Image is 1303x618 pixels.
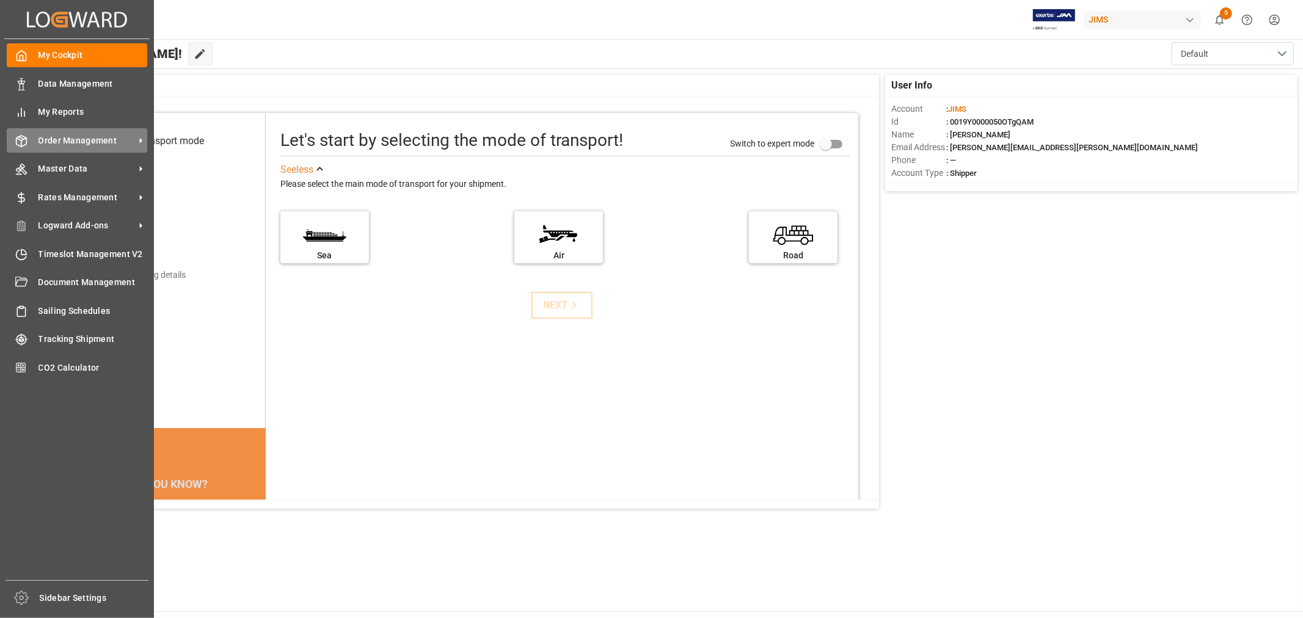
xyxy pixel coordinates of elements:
button: open menu [1172,42,1294,65]
span: Default [1181,48,1208,60]
span: Phone [891,154,946,167]
span: Switch to expert mode [730,138,814,148]
span: My Reports [38,106,148,118]
span: CO2 Calculator [38,362,148,374]
button: Help Center [1233,6,1261,34]
div: Sea [287,249,363,262]
a: CO2 Calculator [7,355,147,379]
span: Hello [PERSON_NAME]! [51,42,182,65]
div: Road [755,249,831,262]
span: Order Management [38,134,135,147]
a: My Cockpit [7,43,147,67]
span: Email Address [891,141,946,154]
span: : Shipper [946,169,977,178]
div: Please select the main mode of transport for your shipment. [280,177,850,192]
span: Rates Management [38,191,135,204]
button: JIMS [1084,8,1206,31]
a: Timeslot Management V2 [7,242,147,266]
span: Account [891,103,946,115]
span: Name [891,128,946,141]
span: 5 [1220,7,1232,20]
div: JIMS [1084,11,1201,29]
span: Account Type [891,167,946,180]
div: DID YOU KNOW? [68,471,266,496]
button: NEXT [531,292,593,319]
span: : [PERSON_NAME][EMAIL_ADDRESS][PERSON_NAME][DOMAIN_NAME] [946,143,1198,152]
a: Document Management [7,271,147,294]
a: Tracking Shipment [7,327,147,351]
span: Timeslot Management V2 [38,248,148,261]
a: Data Management [7,71,147,95]
span: : — [946,156,956,165]
div: Let's start by selecting the mode of transport! [280,128,623,153]
span: Logward Add-ons [38,219,135,232]
div: Select transport mode [109,134,204,148]
span: User Info [891,78,932,93]
div: See less [280,162,313,177]
span: Sailing Schedules [38,305,148,318]
button: show 5 new notifications [1206,6,1233,34]
span: Data Management [38,78,148,90]
div: The energy needed to power one large container ship across the ocean in a single day is the same ... [83,496,251,570]
button: next slide / item [249,496,266,584]
span: Document Management [38,276,148,289]
span: My Cockpit [38,49,148,62]
img: Exertis%20JAM%20-%20Email%20Logo.jpg_1722504956.jpg [1033,9,1075,31]
span: : [946,104,966,114]
span: : [PERSON_NAME] [946,130,1010,139]
div: Air [520,249,597,262]
span: Master Data [38,162,135,175]
a: My Reports [7,100,147,124]
a: Sailing Schedules [7,299,147,322]
span: Tracking Shipment [38,333,148,346]
span: Sidebar Settings [40,592,149,605]
span: Id [891,115,946,128]
span: JIMS [948,104,966,114]
span: : 0019Y0000050OTgQAM [946,117,1034,126]
div: NEXT [543,298,580,313]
